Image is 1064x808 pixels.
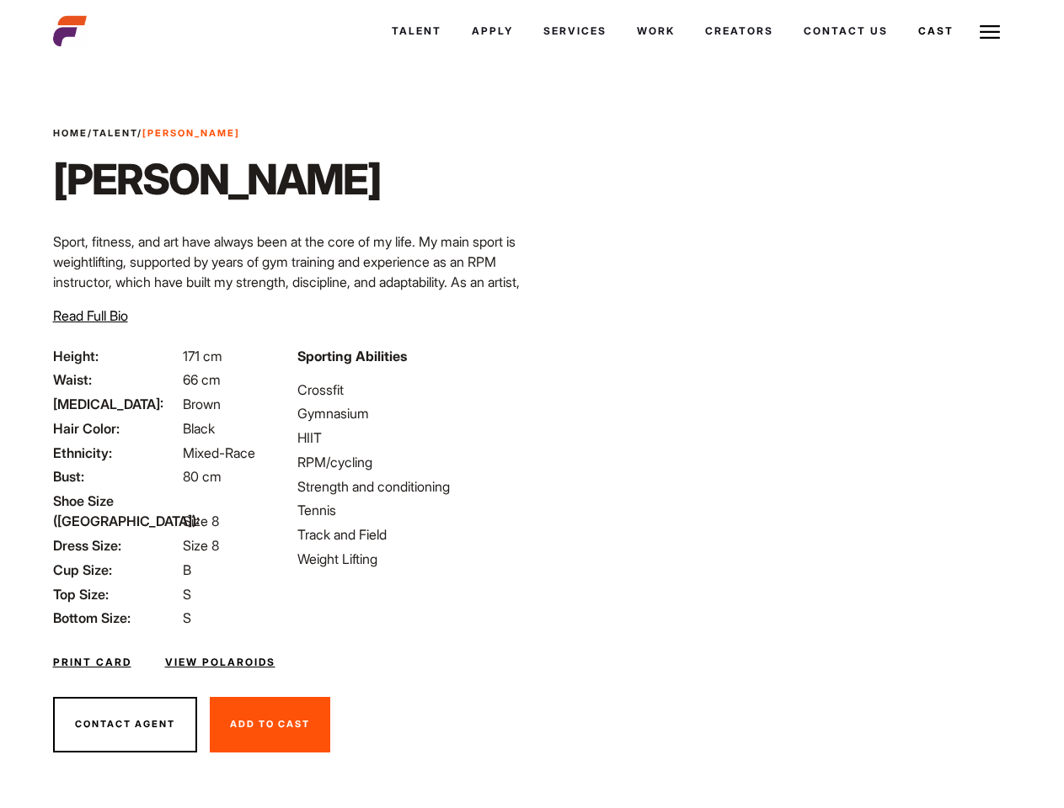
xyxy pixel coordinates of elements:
a: Apply [457,8,528,54]
button: Contact Agent [53,697,197,752]
span: Height: [53,346,179,366]
span: Mixed-Race [183,444,255,461]
span: S [183,609,191,626]
span: Ethnicity: [53,443,179,463]
a: Talent [377,8,457,54]
p: Sport, fitness, and art have always been at the core of my life. My main sport is weightlifting, ... [53,231,522,332]
li: RPM/cycling [297,452,521,472]
li: Gymnasium [297,403,521,423]
strong: Sporting Abilities [297,348,407,364]
span: Shoe Size ([GEOGRAPHIC_DATA]): [53,491,179,531]
span: [MEDICAL_DATA]: [53,394,179,414]
img: cropped-aefm-brand-fav-22-square.png [53,14,87,48]
a: View Polaroids [165,655,275,670]
h1: [PERSON_NAME] [53,154,381,205]
span: 66 cm [183,371,221,388]
span: Hair Color: [53,418,179,439]
span: / / [53,126,240,141]
span: Waist: [53,369,179,390]
a: Work [622,8,690,54]
span: Read Full Bio [53,307,128,324]
li: Weight Lifting [297,549,521,569]
a: Talent [93,127,137,139]
img: Burger icon [980,22,1000,42]
span: Top Size: [53,584,179,604]
a: Print Card [53,655,131,670]
a: Contact Us [789,8,903,54]
li: Tennis [297,500,521,520]
span: Cup Size: [53,560,179,580]
li: Crossfit [297,380,521,400]
span: Size 8 [183,513,219,529]
a: Cast [903,8,969,54]
li: Track and Field [297,524,521,545]
a: Services [528,8,622,54]
span: Dress Size: [53,535,179,555]
span: Bust: [53,466,179,486]
span: S [183,586,191,603]
span: Add To Cast [230,718,310,730]
a: Creators [690,8,789,54]
li: Strength and conditioning [297,476,521,497]
span: 80 cm [183,468,222,485]
li: HIIT [297,428,521,448]
span: Brown [183,396,221,412]
span: Black [183,420,215,437]
span: Bottom Size: [53,608,179,628]
strong: [PERSON_NAME] [142,127,240,139]
button: Add To Cast [210,697,330,752]
button: Read Full Bio [53,306,128,326]
span: B [183,561,191,578]
a: Home [53,127,88,139]
span: 171 cm [183,348,222,364]
span: Size 8 [183,537,219,554]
